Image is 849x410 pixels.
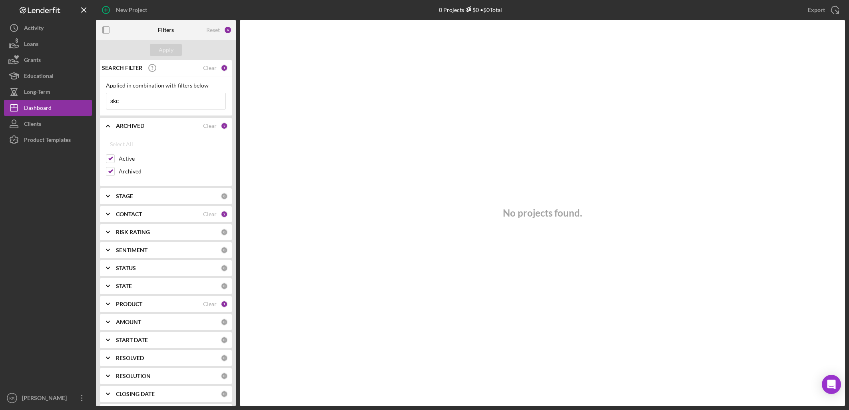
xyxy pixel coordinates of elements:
[221,64,228,72] div: 1
[439,6,502,13] div: 0 Projects • $0 Total
[110,136,133,152] div: Select All
[116,301,142,307] b: PRODUCT
[116,247,147,253] b: SENTIMENT
[24,132,71,150] div: Product Templates
[221,283,228,290] div: 0
[4,52,92,68] button: Grants
[119,167,226,175] label: Archived
[203,123,217,129] div: Clear
[119,155,226,163] label: Active
[221,122,228,129] div: 2
[4,20,92,36] button: Activity
[221,193,228,200] div: 0
[116,391,155,397] b: CLOSING DATE
[4,36,92,52] button: Loans
[221,247,228,254] div: 0
[150,44,182,56] button: Apply
[102,65,142,71] b: SEARCH FILTER
[221,211,228,218] div: 2
[221,354,228,362] div: 0
[159,44,173,56] div: Apply
[106,136,137,152] button: Select All
[116,265,136,271] b: STATUS
[116,355,144,361] b: RESOLVED
[822,375,841,394] div: Open Intercom Messenger
[24,84,50,102] div: Long-Term
[24,36,38,54] div: Loans
[116,283,132,289] b: STATE
[808,2,825,18] div: Export
[116,2,147,18] div: New Project
[116,373,151,379] b: RESOLUTION
[221,390,228,398] div: 0
[4,116,92,132] button: Clients
[203,65,217,71] div: Clear
[24,20,44,38] div: Activity
[224,26,232,34] div: 6
[9,396,14,400] text: KR
[221,301,228,308] div: 1
[116,337,148,343] b: START DATE
[4,100,92,116] button: Dashboard
[116,211,142,217] b: CONTACT
[116,123,144,129] b: ARCHIVED
[116,319,141,325] b: AMOUNT
[20,390,72,408] div: [PERSON_NAME]
[116,229,150,235] b: RISK RATING
[800,2,845,18] button: Export
[158,27,174,33] b: Filters
[221,229,228,236] div: 0
[464,6,479,13] div: $0
[221,318,228,326] div: 0
[24,52,41,70] div: Grants
[4,390,92,406] button: KR[PERSON_NAME]
[221,372,228,380] div: 0
[24,116,41,134] div: Clients
[221,336,228,344] div: 0
[503,207,582,219] h3: No projects found.
[24,68,54,86] div: Educational
[4,84,92,100] button: Long-Term
[203,211,217,217] div: Clear
[221,265,228,272] div: 0
[203,301,217,307] div: Clear
[4,68,92,84] button: Educational
[24,100,52,118] div: Dashboard
[96,2,155,18] button: New Project
[4,132,92,148] button: Product Templates
[116,193,133,199] b: STAGE
[106,82,226,89] div: Applied in combination with filters below
[206,27,220,33] div: Reset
